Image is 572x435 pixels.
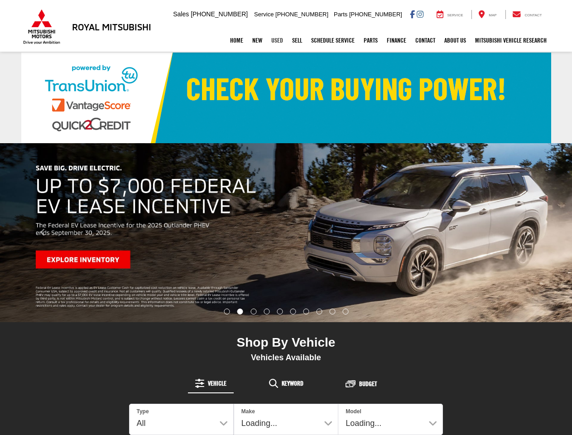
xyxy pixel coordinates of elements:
[382,29,411,52] a: Finance
[505,10,549,19] a: Contact
[334,11,347,18] span: Parts
[359,381,377,387] span: Budget
[411,29,440,52] a: Contact
[359,29,382,52] a: Parts: Opens in a new tab
[72,22,151,32] h3: Royal Mitsubishi
[254,11,274,18] span: Service
[489,13,496,17] span: Map
[346,408,361,416] label: Model
[129,335,443,353] div: Shop By Vehicle
[173,10,189,18] span: Sales
[410,10,415,18] a: Facebook: Click to visit our Facebook page
[275,11,328,18] span: [PHONE_NUMBER]
[471,29,551,52] a: Mitsubishi Vehicle Research
[267,29,288,52] a: Used
[288,29,307,52] a: Sell
[282,380,303,387] span: Keyword
[417,10,423,18] a: Instagram: Click to visit our Instagram page
[440,29,471,52] a: About Us
[349,11,402,18] span: [PHONE_NUMBER]
[447,13,463,17] span: Service
[21,53,551,143] img: Check Your Buying Power
[129,353,443,362] div: Vehicles Available
[248,29,267,52] a: New
[471,10,503,19] a: Map
[307,29,359,52] a: Schedule Service: Opens in a new tab
[137,408,149,416] label: Type
[241,408,255,416] label: Make
[430,10,470,19] a: Service
[191,10,248,18] span: [PHONE_NUMBER]
[226,29,248,52] a: Home
[208,380,226,387] span: Vehicle
[524,13,542,17] span: Contact
[21,9,62,44] img: Mitsubishi
[486,161,572,304] button: Click to view next picture.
